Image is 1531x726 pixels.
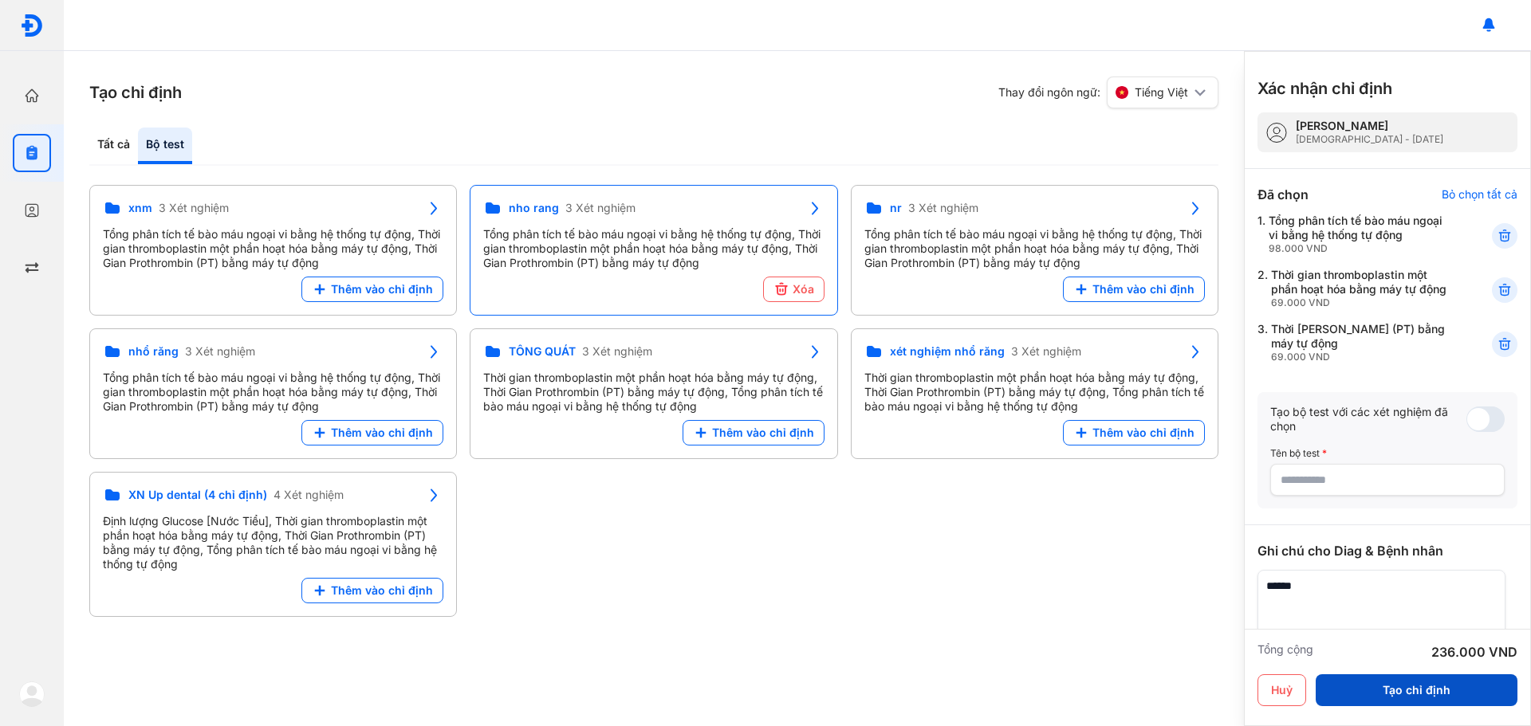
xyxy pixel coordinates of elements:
[103,371,443,414] div: Tổng phân tích tế bào máu ngoại vi bằng hệ thống tự động, Thời gian thromboplastin một phần hoạt ...
[1316,674,1517,706] button: Tạo chỉ định
[331,282,433,296] span: Thêm vào chỉ định
[1011,344,1081,359] span: 3 Xét nghiệm
[1257,268,1453,309] div: 2.
[1257,674,1306,706] button: Huỷ
[712,426,814,440] span: Thêm vào chỉ định
[483,371,824,414] div: Thời gian thromboplastin một phần hoạt hóa bằng máy tự động, Thời Gian Prothrombin (PT) bằng máy ...
[1257,322,1453,363] div: 3.
[1269,242,1453,255] div: 98.000 VND
[864,227,1205,270] div: Tổng phân tích tế bào máu ngoại vi bằng hệ thống tự động, Thời gian thromboplastin một phần hoạt ...
[128,344,179,359] span: nhổ răng
[509,344,576,359] span: TỔNG QUÁT
[1270,446,1505,461] div: Tên bộ test
[1296,133,1443,146] div: [DEMOGRAPHIC_DATA] - [DATE]
[128,488,267,502] span: XN Up dental (4 chỉ định)
[301,277,443,302] button: Thêm vào chỉ định
[1271,351,1453,363] div: 69.000 VND
[301,420,443,445] button: Thêm vào chỉ định
[483,227,824,270] div: Tổng phân tích tế bào máu ngoại vi bằng hệ thống tự động, Thời gian thromboplastin một phần hoạt ...
[763,277,825,302] button: Xóa
[89,81,182,104] h3: Tạo chỉ định
[301,578,443,603] button: Thêm vào chỉ định
[19,681,45,707] img: logo
[1063,420,1205,445] button: Thêm vào chỉ định
[1431,642,1517,661] div: 236.000 VND
[998,77,1218,108] div: Thay đổi ngôn ngữ:
[908,201,978,215] span: 3 Xét nghiệm
[89,128,138,164] div: Tất cả
[128,201,152,215] span: xnm
[1271,322,1453,363] div: Thời [PERSON_NAME] (PT) bằng máy tự động
[20,14,44,37] img: logo
[1257,541,1517,560] div: Ghi chú cho Diag & Bệnh nhân
[159,201,229,215] span: 3 Xét nghiệm
[103,227,443,270] div: Tổng phân tích tế bào máu ngoại vi bằng hệ thống tự động, Thời gian thromboplastin một phần hoạt ...
[1257,642,1313,661] div: Tổng cộng
[1092,426,1194,440] span: Thêm vào chỉ định
[138,128,192,164] div: Bộ test
[890,201,902,215] span: nr
[509,201,559,215] span: nho rang
[582,344,652,359] span: 3 Xét nghiệm
[331,426,433,440] span: Thêm vào chỉ định
[1296,119,1443,133] div: [PERSON_NAME]
[103,514,443,571] div: Định lượng Glucose [Nước Tiểu], Thời gian thromboplastin một phần hoạt hóa bằng máy tự động, Thời...
[683,420,825,445] button: Thêm vào chỉ định
[1257,185,1309,204] div: Đã chọn
[864,371,1205,414] div: Thời gian thromboplastin một phần hoạt hóa bằng máy tự động, Thời Gian Prothrombin (PT) bằng máy ...
[1271,296,1453,309] div: 69.000 VND
[1063,277,1205,302] button: Thêm vào chỉ định
[1270,405,1466,434] div: Tạo bộ test với các xét nghiệm đã chọn
[1257,77,1392,100] h3: Xác nhận chỉ định
[185,344,255,359] span: 3 Xét nghiệm
[793,282,814,296] span: Xóa
[1442,187,1517,202] div: Bỏ chọn tất cả
[1092,282,1194,296] span: Thêm vào chỉ định
[890,344,1005,359] span: xét nghiệm nhổ răng
[1257,214,1453,255] div: 1.
[565,201,636,215] span: 3 Xét nghiệm
[1271,268,1453,309] div: Thời gian thromboplastin một phần hoạt hóa bằng máy tự động
[331,583,433,598] span: Thêm vào chỉ định
[1269,214,1453,255] div: Tổng phân tích tế bào máu ngoại vi bằng hệ thống tự động
[274,488,344,502] span: 4 Xét nghiệm
[1135,85,1188,100] span: Tiếng Việt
